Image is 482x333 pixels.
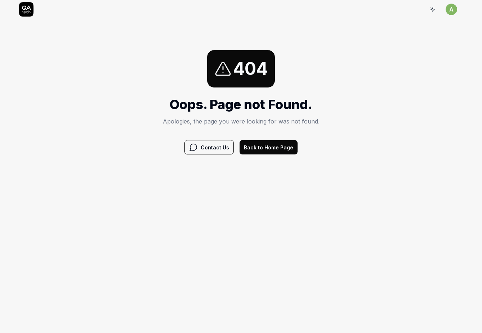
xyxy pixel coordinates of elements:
p: Apologies, the page you were looking for was not found. [163,117,320,126]
button: Back to Home Page [240,140,298,154]
button: Contact Us [184,140,234,154]
button: a [446,4,457,15]
span: 404 [233,56,268,82]
h1: Oops. Page not Found. [163,95,320,114]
